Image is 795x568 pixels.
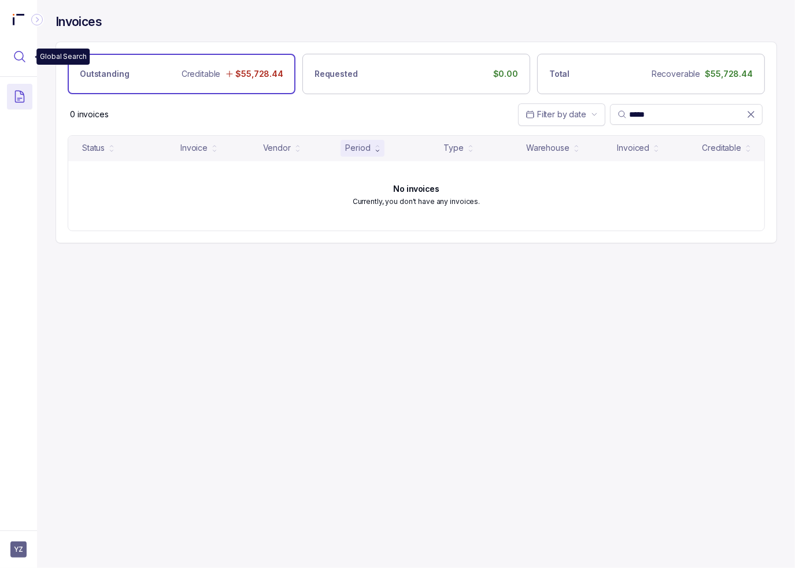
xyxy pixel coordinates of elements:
div: Invoiced [617,142,649,154]
p: Requested [315,68,358,80]
button: Date Range Picker [518,103,605,125]
div: Warehouse [526,142,570,154]
button: Menu Icon Button MagnifyingGlassIcon [7,44,32,69]
h4: Invoices [56,14,102,30]
div: Type [443,142,463,154]
p: Recoverable [652,68,700,80]
p: $55,728.44 [235,68,283,80]
span: Filter by date [537,109,586,119]
div: Vendor [263,142,291,154]
p: Global Search [40,51,86,62]
button: User initials [10,541,27,558]
p: Currently, you don't have any invoices. [353,196,480,207]
p: Creditable [182,68,221,80]
div: Creditable [702,142,741,154]
button: Menu Icon Button DocumentTextIcon [7,84,32,109]
div: Period [345,142,370,154]
p: $0.00 [493,68,518,80]
div: Invoice [180,142,208,154]
p: 0 invoices [70,109,109,120]
p: Total [549,68,570,80]
p: Outstanding [80,68,129,80]
div: Remaining page entries [70,109,109,120]
div: Status [82,142,105,154]
h6: No invoices [393,184,439,194]
div: Collapse Icon [30,13,44,27]
p: $55,728.44 [705,68,753,80]
search: Date Range Picker [526,109,586,120]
